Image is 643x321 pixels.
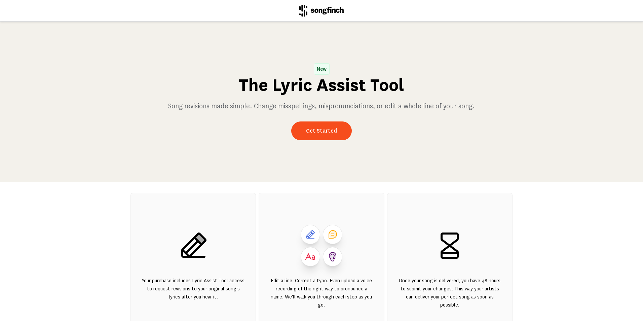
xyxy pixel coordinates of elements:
[168,101,475,111] h3: Song revisions made simple. Change misspellings, mispronunciations, or edit a whole line of your ...
[270,277,373,317] div: Edit a line. Correct a typo. Even upload a voice recording of the right way to pronounce a name. ...
[398,277,501,317] div: Once your song is delivered, you have 48 hours to submit your changes. This way your artists can ...
[314,64,329,74] span: New
[142,277,245,317] div: Your purchase includes Lyric Assist Tool access to request revisions to your original song's lyri...
[239,74,404,96] h1: The Lyric Assist Tool
[291,121,352,140] a: Get Started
